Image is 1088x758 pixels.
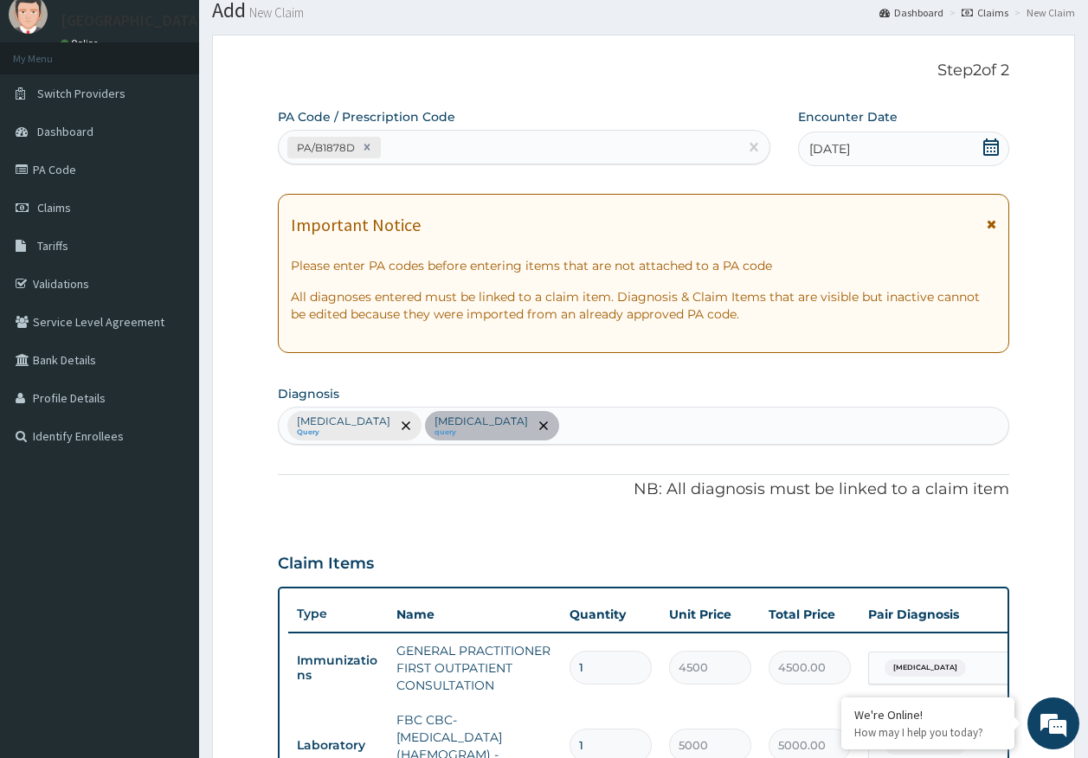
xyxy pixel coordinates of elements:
li: New Claim [1010,5,1075,20]
th: Type [288,598,388,630]
a: Dashboard [879,5,943,20]
small: query [435,428,528,437]
div: We're Online! [854,707,1001,723]
th: Pair Diagnosis [859,597,1050,632]
img: d_794563401_company_1708531726252_794563401 [32,87,70,130]
span: Dashboard [37,124,93,139]
span: remove selection option [398,418,414,434]
div: Minimize live chat window [284,9,325,50]
td: GENERAL PRACTITIONER FIRST OUTPATIENT CONSULTATION [388,633,561,703]
p: Step 2 of 2 [278,61,1010,80]
span: Switch Providers [37,86,126,101]
p: How may I help you today? [854,725,1001,740]
span: remove selection option [536,418,551,434]
p: Please enter PA codes before entering items that are not attached to a PA code [291,257,997,274]
small: New Claim [246,6,304,19]
h1: Important Notice [291,215,421,234]
a: Claims [962,5,1008,20]
a: Online [61,37,102,49]
div: PA/B1878D [292,138,357,157]
textarea: Type your message and hit 'Enter' [9,472,330,533]
label: Encounter Date [798,108,898,125]
th: Name [388,597,561,632]
p: [MEDICAL_DATA] [435,414,528,428]
td: Immunizations [288,645,388,691]
h3: Claim Items [278,555,374,574]
label: PA Code / Prescription Code [278,108,455,125]
p: [GEOGRAPHIC_DATA] [61,13,203,29]
small: Query [297,428,390,437]
th: Unit Price [660,597,760,632]
th: Total Price [760,597,859,632]
span: Claims [37,200,71,215]
p: NB: All diagnosis must be linked to a claim item [278,479,1010,501]
p: All diagnoses entered must be linked to a claim item. Diagnosis & Claim Items that are visible bu... [291,288,997,323]
th: Quantity [561,597,660,632]
div: Chat with us now [90,97,291,119]
label: Diagnosis [278,385,339,402]
span: Tariffs [37,238,68,254]
span: [DATE] [809,140,850,157]
span: We're online! [100,218,239,393]
span: [MEDICAL_DATA] [885,659,966,677]
p: [MEDICAL_DATA] [297,414,390,428]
